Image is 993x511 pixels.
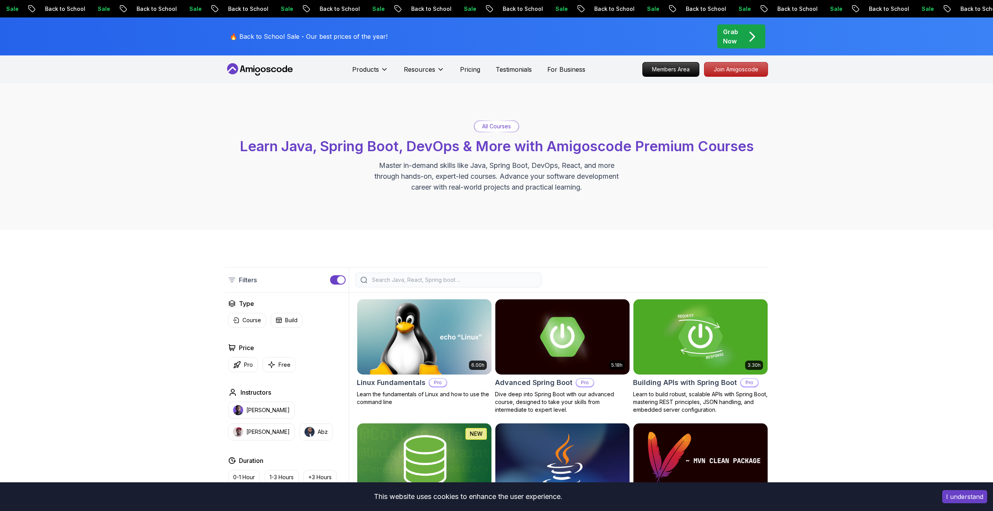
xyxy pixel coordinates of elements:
[228,470,260,485] button: 0-1 Hour
[633,390,768,414] p: Learn to build robust, scalable APIs with Spring Boot, mastering REST principles, JSON handling, ...
[352,65,388,80] button: Products
[246,406,290,414] p: [PERSON_NAME]
[470,430,483,438] p: NEW
[495,423,630,499] img: Java for Developers card
[270,473,294,481] p: 1-3 Hours
[357,390,492,406] p: Learn the fundamentals of Linux and how to use the command line
[704,62,768,77] a: Join Amigoscode
[370,276,536,284] input: Search Java, React, Spring boot ...
[228,423,295,440] button: instructor img[PERSON_NAME]
[308,473,332,481] p: +3 Hours
[723,27,738,46] p: Grab Now
[271,313,303,328] button: Build
[228,357,258,372] button: Pro
[912,5,937,13] p: Sale
[363,5,388,13] p: Sale
[228,402,295,419] button: instructor img[PERSON_NAME]
[127,5,180,13] p: Back to School
[318,428,328,436] p: Abz
[404,65,445,80] button: Resources
[704,62,768,76] p: Join Amigoscode
[239,299,254,308] h2: Type
[88,5,113,13] p: Sale
[242,316,261,324] p: Course
[244,361,253,369] p: Pro
[495,390,630,414] p: Dive deep into Spring Boot with our advanced course, designed to take your skills from intermedia...
[239,456,263,465] h2: Duration
[310,5,363,13] p: Back to School
[576,379,593,387] p: Pro
[460,65,480,74] a: Pricing
[263,357,296,372] button: Free
[729,5,754,13] p: Sale
[233,473,255,481] p: 0-1 Hour
[546,5,571,13] p: Sale
[495,299,630,414] a: Advanced Spring Boot card5.18hAdvanced Spring BootProDive deep into Spring Boot with our advanced...
[493,5,546,13] p: Back to School
[230,32,388,41] p: 🔥 Back to School Sale - Our best prices of the year!
[233,405,243,415] img: instructor img
[495,299,630,375] img: Advanced Spring Boot card
[303,470,337,485] button: +3 Hours
[643,62,699,76] p: Members Area
[454,5,479,13] p: Sale
[611,362,623,368] p: 5.18h
[285,316,298,324] p: Build
[180,5,204,13] p: Sale
[747,362,761,368] p: 3.30h
[585,5,637,13] p: Back to School
[240,138,754,155] span: Learn Java, Spring Boot, DevOps & More with Amigoscode Premium Courses
[357,377,426,388] h2: Linux Fundamentals
[859,5,912,13] p: Back to School
[633,377,737,388] h2: Building APIs with Spring Boot
[637,5,662,13] p: Sale
[401,5,454,13] p: Back to School
[35,5,88,13] p: Back to School
[352,65,379,74] p: Products
[304,427,315,437] img: instructor img
[357,299,491,375] img: Linux Fundamentals card
[768,5,820,13] p: Back to School
[820,5,845,13] p: Sale
[6,488,931,505] div: This website uses cookies to enhance the user experience.
[471,362,484,368] p: 6.00h
[271,5,296,13] p: Sale
[547,65,585,74] a: For Business
[741,379,758,387] p: Pro
[676,5,729,13] p: Back to School
[239,343,254,352] h2: Price
[279,361,291,369] p: Free
[246,428,290,436] p: [PERSON_NAME]
[366,160,627,193] p: Master in-demand skills like Java, Spring Boot, DevOps, React, and more through hands-on, expert-...
[633,299,768,375] img: Building APIs with Spring Boot card
[942,490,987,503] button: Accept cookies
[299,423,333,440] button: instructor imgAbz
[633,299,768,414] a: Building APIs with Spring Boot card3.30hBuilding APIs with Spring BootProLearn to build robust, s...
[633,423,768,499] img: Maven Essentials card
[495,377,573,388] h2: Advanced Spring Boot
[228,313,266,328] button: Course
[429,379,446,387] p: Pro
[233,427,243,437] img: instructor img
[496,65,532,74] a: Testimonials
[265,470,299,485] button: 1-3 Hours
[218,5,271,13] p: Back to School
[482,123,511,130] p: All Courses
[239,275,257,285] p: Filters
[357,423,491,499] img: Spring Data JPA card
[642,62,699,77] a: Members Area
[240,388,271,397] h2: Instructors
[357,299,492,406] a: Linux Fundamentals card6.00hLinux FundamentalsProLearn the fundamentals of Linux and how to use t...
[404,65,435,74] p: Resources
